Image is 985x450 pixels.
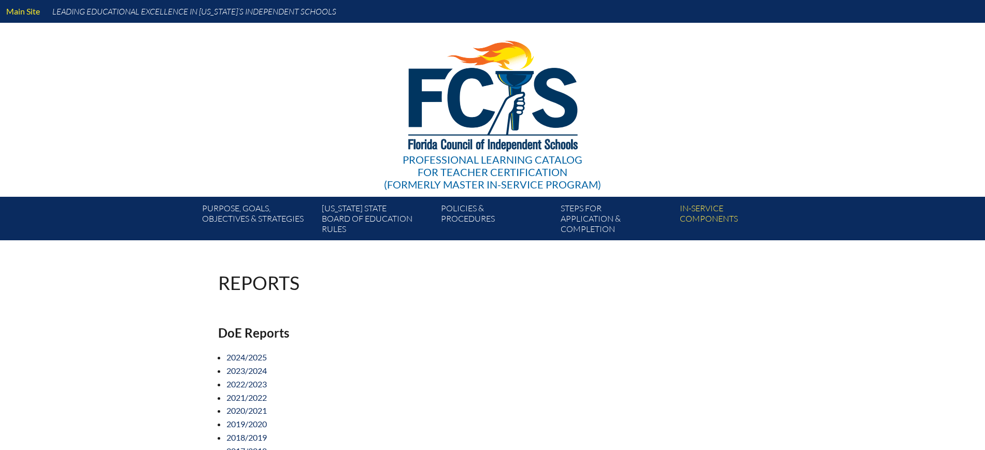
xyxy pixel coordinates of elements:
a: 2019/2020 [222,415,271,433]
img: FCISlogo221.eps [386,23,599,164]
a: 2022/2023 [222,375,271,393]
a: 2020/2021 [222,402,271,419]
a: Professional Learning Catalog for Teacher Certification(formerly Master In-service Program) [380,21,605,193]
a: 2024/2025 [222,349,271,366]
a: [US_STATE] StateBoard of Education rules [318,201,437,240]
a: 2021/2022 [222,389,271,407]
a: 2023/2024 [222,362,271,380]
h2: DoE Reports [218,325,583,340]
a: Policies &Procedures [437,201,556,240]
div: Professional Learning Catalog (formerly Master In-service Program) [384,153,601,191]
a: In-servicecomponents [676,201,795,240]
a: 2018/2019 [222,429,271,446]
h1: Reports [218,273,299,292]
a: Main Site [2,4,44,18]
a: Purpose, goals,objectives & strategies [198,201,317,240]
span: for Teacher Certification [418,166,567,178]
a: Steps forapplication & completion [556,201,676,240]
